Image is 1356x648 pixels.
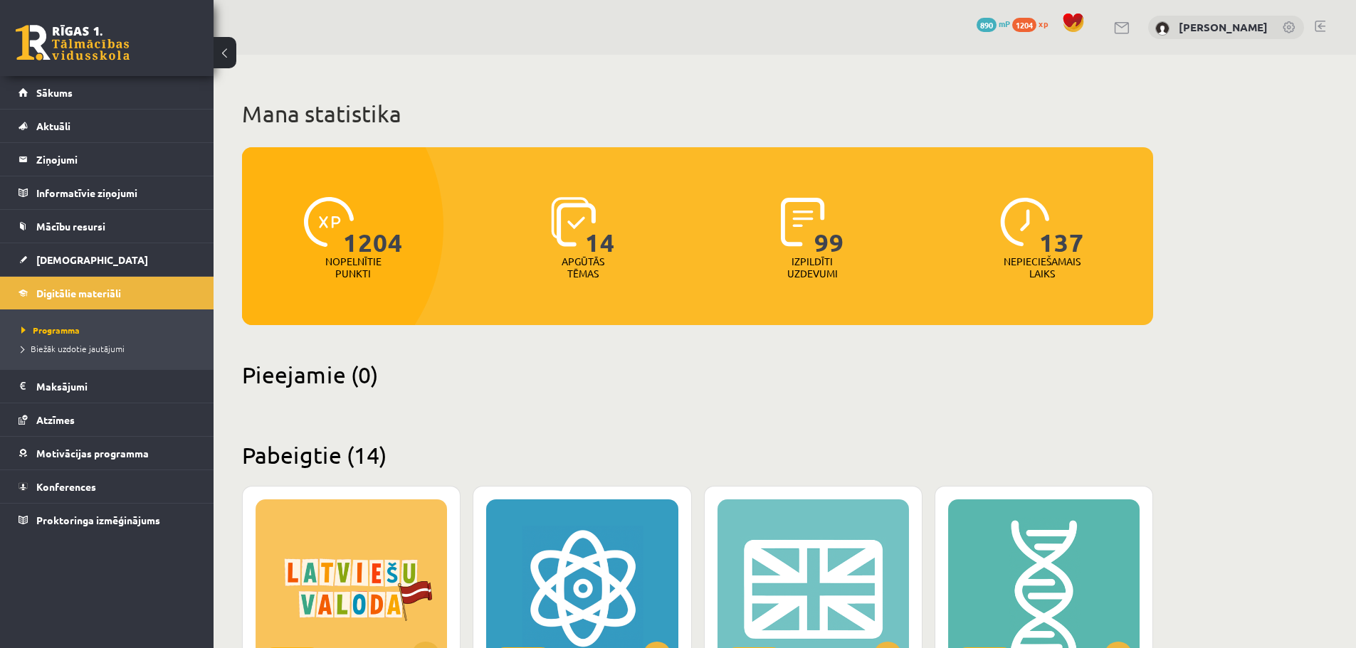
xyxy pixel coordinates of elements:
[21,343,125,354] span: Biežāk uzdotie jautājumi
[36,480,96,493] span: Konferences
[36,370,196,403] legend: Maksājumi
[19,437,196,469] a: Motivācijas programma
[585,197,615,255] span: 14
[21,324,199,336] a: Programma
[19,110,196,142] a: Aktuāli
[551,197,596,247] img: icon-learned-topics-4a711ccc23c960034f471b6e78daf4a3bad4a20eaf4de84257b87e66633f6470.svg
[36,176,196,209] legend: Informatīvie ziņojumi
[36,253,148,266] span: [DEMOGRAPHIC_DATA]
[19,277,196,309] a: Digitālie materiāli
[1012,18,1055,29] a: 1204 xp
[242,361,1153,388] h2: Pieejamie (0)
[325,255,382,280] p: Nopelnītie punkti
[1179,20,1268,34] a: [PERSON_NAME]
[814,197,844,255] span: 99
[19,210,196,243] a: Mācību resursi
[1012,18,1036,32] span: 1204
[21,342,199,355] a: Biežāk uzdotie jautājumi
[781,197,825,247] img: icon-completed-tasks-ad58ae20a441b2904462921112bc710f1caf180af7a3daa7317a5a94f2d26646.svg
[36,86,73,99] span: Sākums
[999,18,1010,29] span: mP
[977,18,1010,29] a: 890 mP
[242,441,1153,469] h2: Pabeigtie (14)
[36,220,105,233] span: Mācību resursi
[19,176,196,209] a: Informatīvie ziņojumi
[1155,21,1170,36] img: Anna Tumanova
[21,324,80,336] span: Programma
[36,413,75,426] span: Atzīmes
[784,255,840,280] p: Izpildīti uzdevumi
[36,514,160,526] span: Proktoringa izmēģinājums
[19,243,196,276] a: [DEMOGRAPHIC_DATA]
[977,18,997,32] span: 890
[1000,197,1050,247] img: icon-clock-7be60019b62300814b6bd22b8e044499b485619524d84068768e800edab66f18.svg
[242,100,1153,128] h1: Mana statistika
[19,504,196,536] a: Proktoringa izmēģinājums
[36,143,196,176] legend: Ziņojumi
[1039,197,1084,255] span: 137
[555,255,611,280] p: Apgūtās tēmas
[1039,18,1048,29] span: xp
[16,25,130,60] a: Rīgas 1. Tālmācības vidusskola
[19,143,196,176] a: Ziņojumi
[36,447,149,460] span: Motivācijas programma
[19,403,196,436] a: Atzīmes
[19,76,196,109] a: Sākums
[304,197,354,247] img: icon-xp-0682a9bc20223a9ccc6f5883a126b849a74cddfe5390d2b41b4391c66f2066e7.svg
[36,119,70,132] span: Aktuāli
[1004,255,1081,280] p: Nepieciešamais laiks
[19,470,196,503] a: Konferences
[36,287,121,299] span: Digitālie materiāli
[19,370,196,403] a: Maksājumi
[343,197,403,255] span: 1204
